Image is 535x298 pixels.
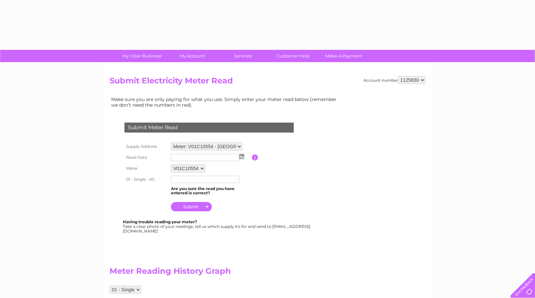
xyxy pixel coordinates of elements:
[123,219,197,224] b: Having trouble reading your meter?
[165,50,220,62] a: My Account
[110,95,342,109] td: Make sure you are only paying for what you use. Simply enter your meter read below (remember we d...
[115,50,169,62] a: My Clear Business
[169,185,252,197] td: Are you sure the read you have entered is correct?
[316,50,371,62] a: Make A Payment
[266,50,321,62] a: Customer Help
[215,50,270,62] a: Services
[123,220,311,233] div: Take a clear photo of your readings, tell us which supply it's for and send to [EMAIL_ADDRESS][DO...
[123,174,169,185] th: 01 - Single - All
[110,76,425,89] h2: Submit Electricity Meter Read
[252,154,258,160] input: Information
[171,202,212,211] input: Submit
[239,154,244,159] img: ...
[110,266,342,279] h2: Meter Reading History Graph
[123,141,169,152] th: Supply Address
[124,123,294,133] div: Submit Meter Read
[123,152,169,163] th: Read Date
[363,76,425,84] div: Account number
[123,163,169,174] th: Meter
